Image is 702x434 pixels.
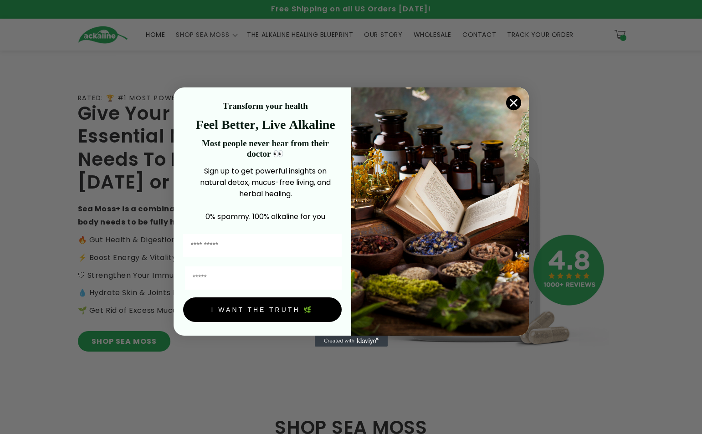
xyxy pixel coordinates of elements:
p: 0% spammy. 100% alkaline for you [190,211,342,222]
strong: Feel Better, Live Alkaline [195,117,335,132]
strong: Most people never hear from their doctor 👀 [202,138,329,158]
strong: Transform your health [223,101,308,111]
input: First Name [183,234,342,257]
img: 4a4a186a-b914-4224-87c7-990d8ecc9bca.jpeg [351,87,529,336]
button: I WANT THE TRUTH 🌿 [183,297,342,322]
p: Sign up to get powerful insights on natural detox, mucus-free living, and herbal healing. [190,165,342,199]
button: Close dialog [506,95,522,111]
input: Email [185,266,342,290]
a: Created with Klaviyo - opens in a new tab [315,336,388,347]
